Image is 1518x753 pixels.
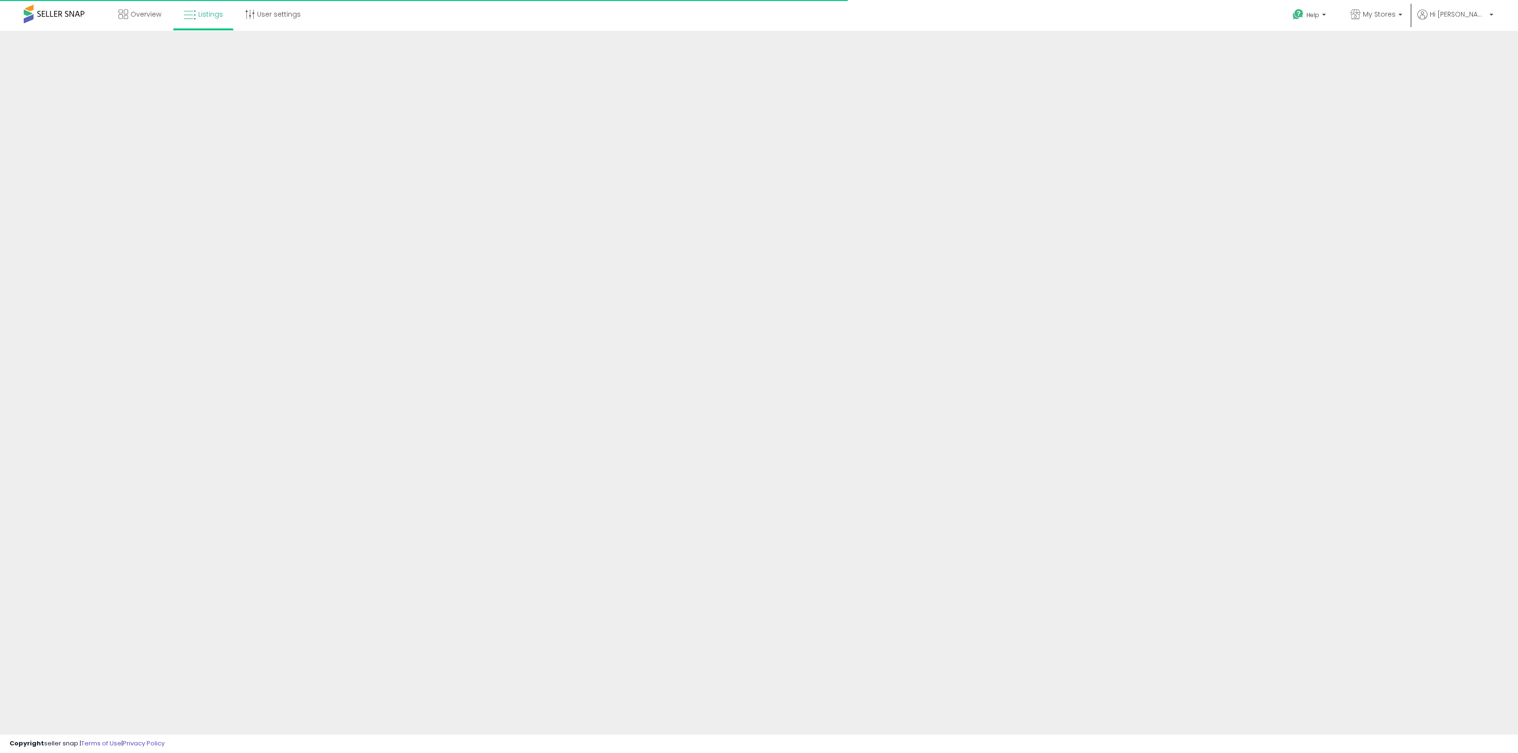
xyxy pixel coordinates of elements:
i: Get Help [1292,9,1304,20]
span: Help [1306,11,1319,19]
a: Help [1285,1,1335,31]
span: Overview [130,9,161,19]
span: My Stores [1363,9,1396,19]
span: Listings [198,9,223,19]
span: Hi [PERSON_NAME] [1430,9,1487,19]
a: Hi [PERSON_NAME] [1417,9,1493,31]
